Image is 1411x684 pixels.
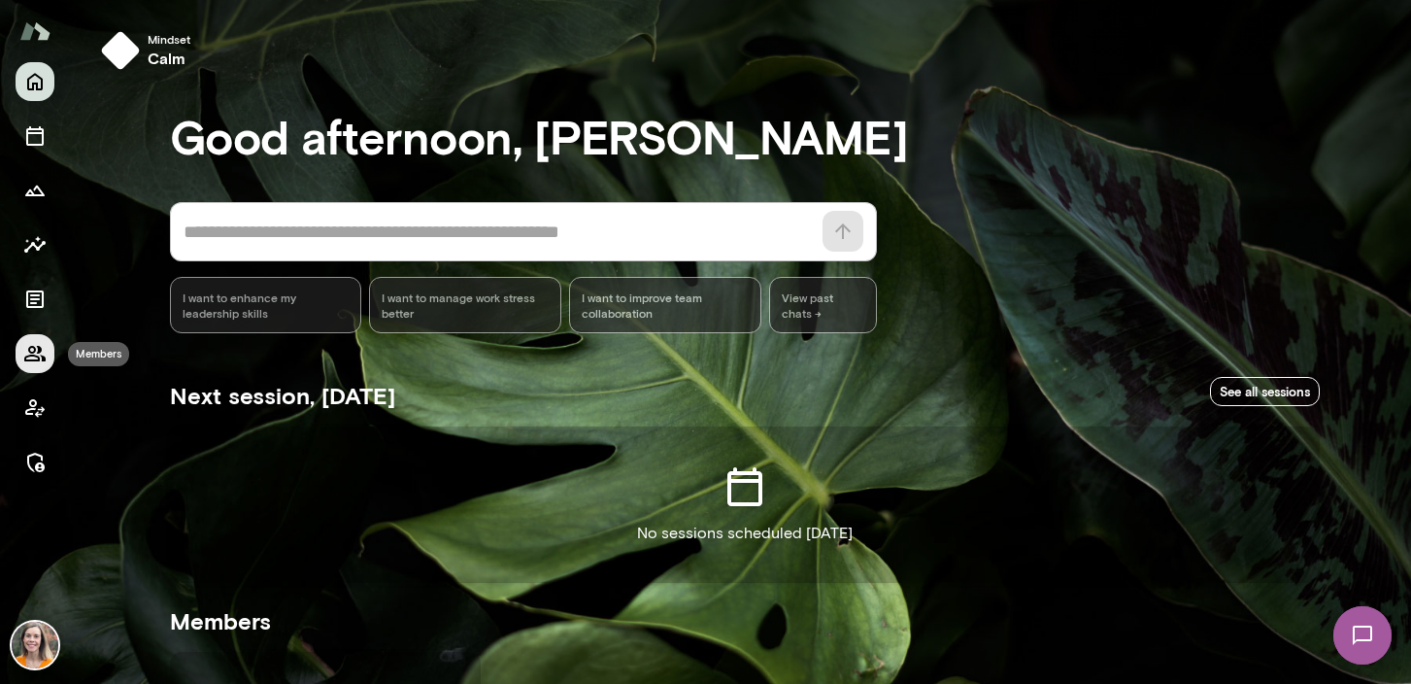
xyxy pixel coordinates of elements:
[170,277,362,333] div: I want to enhance my leadership skills
[382,290,549,321] span: I want to manage work stress better
[16,117,54,155] button: Sessions
[170,380,395,411] h5: Next session, [DATE]
[1210,377,1320,407] a: See all sessions
[148,47,190,70] h6: calm
[148,31,190,47] span: Mindset
[769,277,877,333] span: View past chats ->
[16,225,54,264] button: Insights
[569,277,761,333] div: I want to improve team collaboration
[16,280,54,319] button: Documents
[101,31,140,70] img: mindset
[93,23,206,78] button: Mindsetcalm
[170,605,1320,636] h5: Members
[637,522,853,545] p: No sessions scheduled [DATE]
[369,277,561,333] div: I want to manage work stress better
[183,290,350,321] span: I want to enhance my leadership skills
[68,342,129,366] div: Members
[170,109,1320,163] h3: Good afternoon, [PERSON_NAME]
[16,443,54,482] button: Manage
[16,389,54,427] button: Client app
[19,13,50,50] img: Mento
[16,334,54,373] button: Members
[16,62,54,101] button: Home
[582,290,749,321] span: I want to improve team collaboration
[16,171,54,210] button: Growth Plan
[12,622,58,668] img: Carrie Kelly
